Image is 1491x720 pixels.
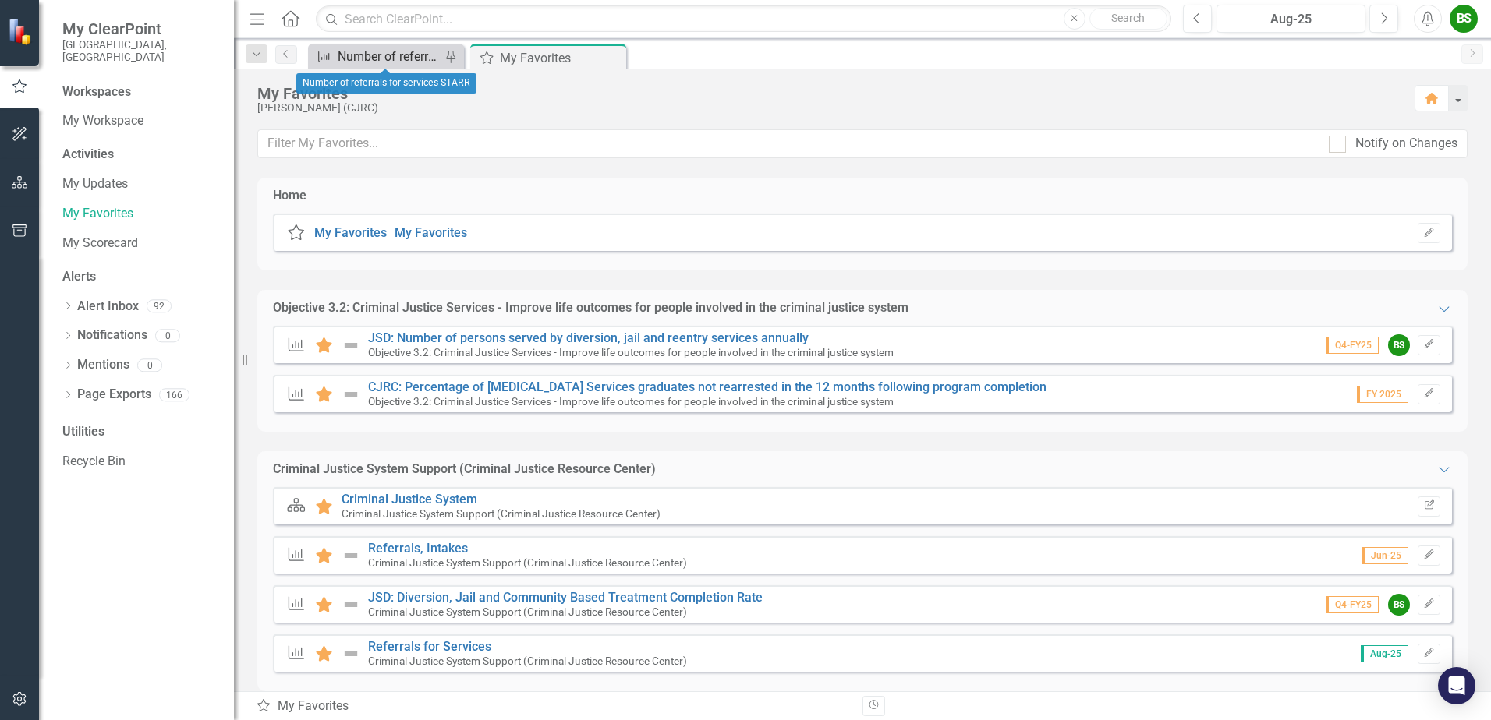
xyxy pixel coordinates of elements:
div: My Favorites [500,48,622,68]
a: JSD: Number of persons served by diversion, jail and reentry services annually [368,330,809,345]
a: Mentions [77,356,129,374]
span: Q4-FY25 [1326,596,1379,613]
small: [GEOGRAPHIC_DATA], [GEOGRAPHIC_DATA] [62,38,218,64]
a: My Updates [62,175,218,193]
div: Home [273,187,306,205]
img: ClearPoint Strategy [8,18,35,45]
span: FY 2025 [1357,386,1408,403]
small: Criminal Justice System Support (Criminal Justice Resource Center) [368,605,687,618]
a: Number of referrals for services STARR [312,47,441,66]
div: Aug-25 [1222,10,1360,29]
a: CJRC: Percentage of [MEDICAL_DATA] Services graduates not rearrested in the 12 months following p... [368,379,1047,394]
div: [PERSON_NAME] (CJRC) [257,102,1399,114]
a: Referrals for Services [368,639,491,654]
span: My ClearPoint [62,19,218,38]
div: My Favorites [257,85,1399,102]
div: 0 [155,329,180,342]
small: Objective 3.2: Criminal Justice Services - Improve life outcomes for people involved in the crimi... [368,395,894,408]
a: My Favorites [395,225,467,240]
a: My Favorites [62,205,218,223]
span: Aug-25 [1361,645,1408,662]
div: Open Intercom Messenger [1438,667,1475,704]
button: BS [1450,5,1478,33]
button: Search [1089,8,1167,30]
div: BS [1388,594,1410,616]
div: Number of referrals for services STARR [296,73,476,94]
a: Page Exports [77,386,151,404]
div: 92 [147,300,172,313]
img: Not Defined [342,595,360,614]
img: Not Defined [342,546,360,565]
div: My Favorites [256,697,851,715]
div: Utilities [62,423,218,441]
div: Number of referrals for services STARR [338,47,441,66]
a: Referrals, Intakes [368,541,468,556]
small: Criminal Justice System Support (Criminal Justice Resource Center) [368,556,687,569]
img: Not Defined [342,336,360,355]
div: BS [1388,334,1410,356]
a: My Favorites [314,225,387,240]
button: Aug-25 [1217,5,1365,33]
a: My Workspace [62,112,218,130]
div: Workspaces [62,83,131,101]
img: Not Defined [342,644,360,663]
span: Search [1111,12,1145,24]
img: Not Defined [342,385,360,404]
span: Q4-FY25 [1326,337,1379,354]
span: Jun-25 [1362,547,1408,564]
a: Notifications [77,326,147,344]
a: JSD: Diversion, Jail and Community Based Treatment Completion Rate [368,590,763,605]
div: Alerts [62,268,218,286]
small: Criminal Justice System Support (Criminal Justice Resource Center) [342,507,661,520]
small: Criminal Justice System Support (Criminal Justice Resource Center) [368,655,687,667]
div: Criminal Justice System Support (Criminal Justice Resource Center) [273,461,656,478]
a: Recycle Bin [62,453,218,471]
div: Objective 3.2: Criminal Justice Services - Improve life outcomes for people involved in the crimi... [273,299,908,317]
div: 0 [137,358,162,372]
a: My Scorecard [62,235,218,252]
div: 166 [159,388,189,401]
a: Alert Inbox [77,298,139,316]
small: Objective 3.2: Criminal Justice Services - Improve life outcomes for people involved in the crimi... [368,346,894,358]
a: Criminal Justice System [342,492,477,506]
button: Set Home Page [1418,223,1440,243]
input: Filter My Favorites... [257,129,1319,158]
div: Notify on Changes [1355,135,1457,153]
input: Search ClearPoint... [316,5,1171,33]
div: Activities [62,146,218,164]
